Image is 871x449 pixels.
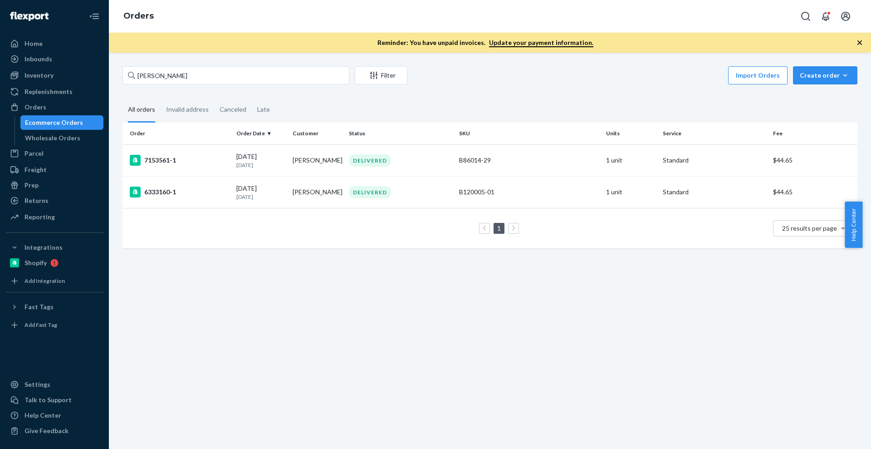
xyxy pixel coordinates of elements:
[5,52,103,66] a: Inbounds
[24,243,63,252] div: Integrations
[24,277,65,285] div: Add Integration
[663,156,766,165] p: Standard
[24,212,55,222] div: Reporting
[800,71,851,80] div: Create order
[24,165,47,174] div: Freight
[837,7,855,25] button: Open account menu
[130,187,229,197] div: 6333160-1
[602,144,659,176] td: 1 unit
[24,54,52,64] div: Inbounds
[24,87,73,96] div: Replenishments
[128,98,155,123] div: All orders
[797,7,815,25] button: Open Search Box
[24,321,57,329] div: Add Fast Tag
[602,176,659,208] td: 1 unit
[122,123,233,144] th: Order
[5,163,103,177] a: Freight
[459,156,599,165] div: B86014-29
[5,100,103,114] a: Orders
[5,300,103,314] button: Fast Tags
[5,210,103,224] a: Reporting
[355,66,407,84] button: Filter
[5,424,103,438] button: Give Feedback
[24,149,44,158] div: Parcel
[24,196,49,205] div: Returns
[495,224,503,232] a: Page 1 is your current page
[236,184,285,201] div: [DATE]
[459,187,599,197] div: B120005-01
[5,178,103,192] a: Prep
[25,118,83,127] div: Ecommerce Orders
[355,71,407,80] div: Filter
[817,7,835,25] button: Open notifications
[24,71,54,80] div: Inventory
[24,103,46,112] div: Orders
[20,115,104,130] a: Ecommerce Orders
[289,144,345,176] td: [PERSON_NAME]
[659,123,769,144] th: Service
[5,36,103,51] a: Home
[5,274,103,288] a: Add Integration
[377,38,593,47] p: Reminder: You have unpaid invoices.
[728,66,788,84] button: Import Orders
[793,66,857,84] button: Create order
[813,422,862,444] iframe: Opens a widget where you can chat to one of our agents
[349,186,391,198] div: DELIVERED
[5,68,103,83] a: Inventory
[489,39,593,47] a: Update your payment information.
[289,176,345,208] td: [PERSON_NAME]
[769,176,857,208] td: $44.65
[24,426,69,435] div: Give Feedback
[5,84,103,99] a: Replenishments
[236,193,285,201] p: [DATE]
[602,123,659,144] th: Units
[24,380,50,389] div: Settings
[236,161,285,169] p: [DATE]
[122,66,349,84] input: Search orders
[5,393,103,407] button: Talk to Support
[25,133,80,143] div: Wholesale Orders
[123,11,154,21] a: Orders
[663,187,766,197] p: Standard
[5,256,103,270] a: Shopify
[769,123,857,144] th: Fee
[5,193,103,208] a: Returns
[24,411,61,420] div: Help Center
[24,258,47,267] div: Shopify
[24,395,72,405] div: Talk to Support
[349,154,391,167] div: DELIVERED
[5,240,103,255] button: Integrations
[85,7,103,25] button: Close Navigation
[20,131,104,145] a: Wholesale Orders
[166,98,209,121] div: Invalid address
[5,318,103,332] a: Add Fast Tag
[5,408,103,423] a: Help Center
[257,98,270,121] div: Late
[455,123,602,144] th: SKU
[845,202,862,248] button: Help Center
[24,181,39,190] div: Prep
[220,98,246,121] div: Canceled
[769,144,857,176] td: $44.65
[345,123,455,144] th: Status
[5,146,103,161] a: Parcel
[24,302,54,311] div: Fast Tags
[24,39,43,48] div: Home
[782,224,837,232] span: 25 results per page
[293,129,342,137] div: Customer
[233,123,289,144] th: Order Date
[5,377,103,392] a: Settings
[130,155,229,166] div: 7153561-1
[10,12,49,21] img: Flexport logo
[116,3,161,30] ol: breadcrumbs
[236,152,285,169] div: [DATE]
